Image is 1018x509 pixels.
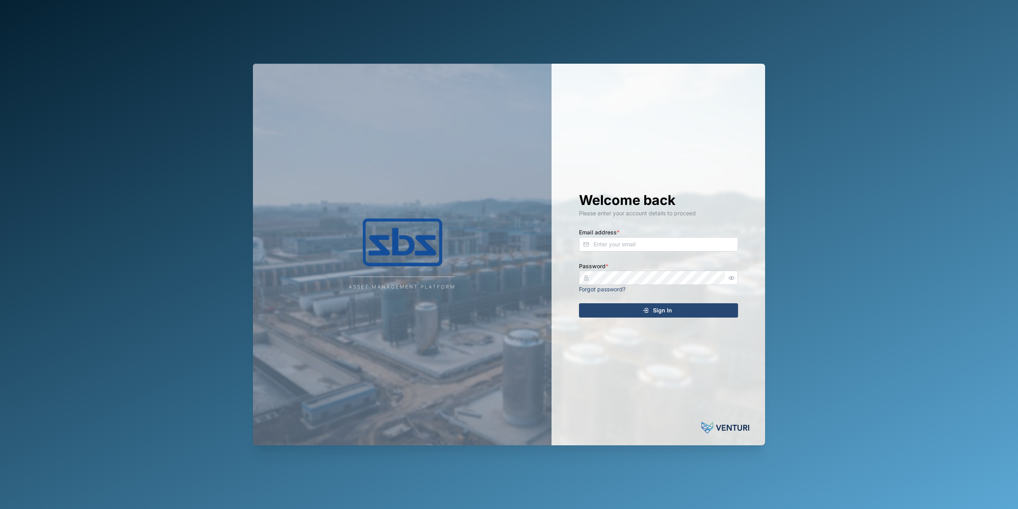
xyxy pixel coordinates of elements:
[701,420,749,436] img: Powered by: Venturi
[579,209,738,218] div: Please enter your account details to proceed
[349,283,456,291] div: Asset Management Platform
[579,191,738,209] h1: Welcome back
[579,237,738,252] input: Enter your email
[579,303,738,318] button: Sign In
[579,228,620,237] label: Email address
[579,286,626,293] a: Forgot password?
[653,304,672,317] span: Sign In
[323,218,482,266] img: Company Logo
[579,262,608,271] label: Password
